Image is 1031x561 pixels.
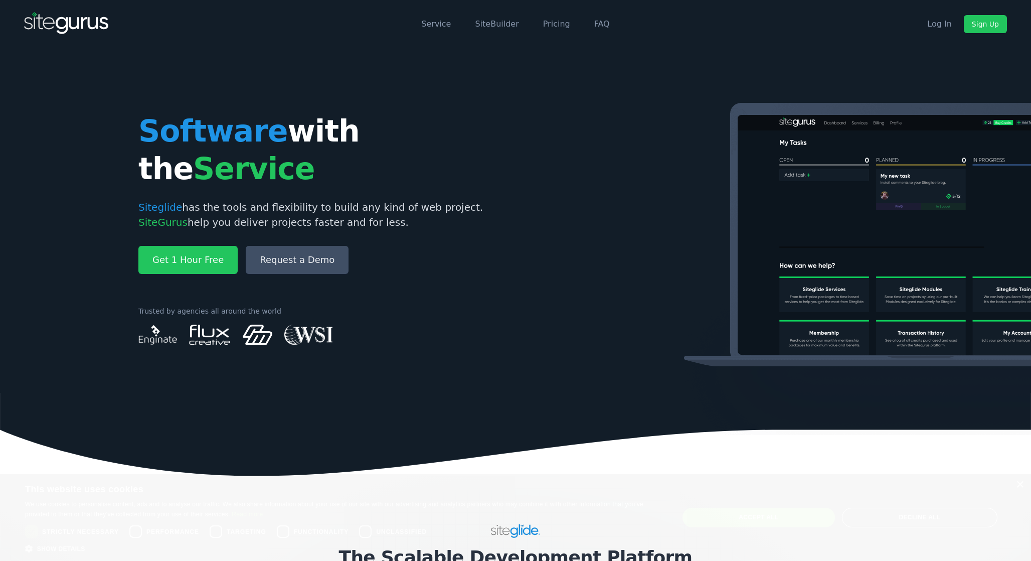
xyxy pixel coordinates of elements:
[964,15,1007,33] a: Sign Up
[232,511,263,518] a: Read more, opens a new window
[37,545,85,552] span: Show details
[146,527,199,536] span: Performance
[25,543,659,553] div: Show details
[594,19,610,29] a: FAQ
[294,527,349,536] span: Functionality
[138,246,238,274] a: Get 1 Hour Free
[421,19,451,29] a: Service
[138,216,188,228] span: SiteGurus
[682,508,835,527] div: Accept all
[246,246,349,274] a: Request a Demo
[376,527,427,536] span: Unclassified
[138,201,182,213] span: Siteglide
[25,480,634,495] div: This website uses cookies
[138,113,287,149] span: Software
[475,19,519,29] a: SiteBuilder
[42,527,119,536] span: Strictly necessary
[138,200,507,230] p: has the tools and flexibility to build any kind of web project. help you deliver projects faster ...
[24,12,109,36] img: SiteGurus Logo
[1016,481,1023,489] div: Close
[543,19,570,29] a: Pricing
[138,306,507,317] p: Trusted by agencies all around the world
[25,501,643,518] span: We use cookies to personalise content, ads and to analyse our traffic. We also share information ...
[842,508,997,527] div: Decline all
[227,527,266,536] span: Targeting
[919,15,960,33] a: Log In
[193,151,314,186] span: Service
[138,112,507,188] h1: with the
